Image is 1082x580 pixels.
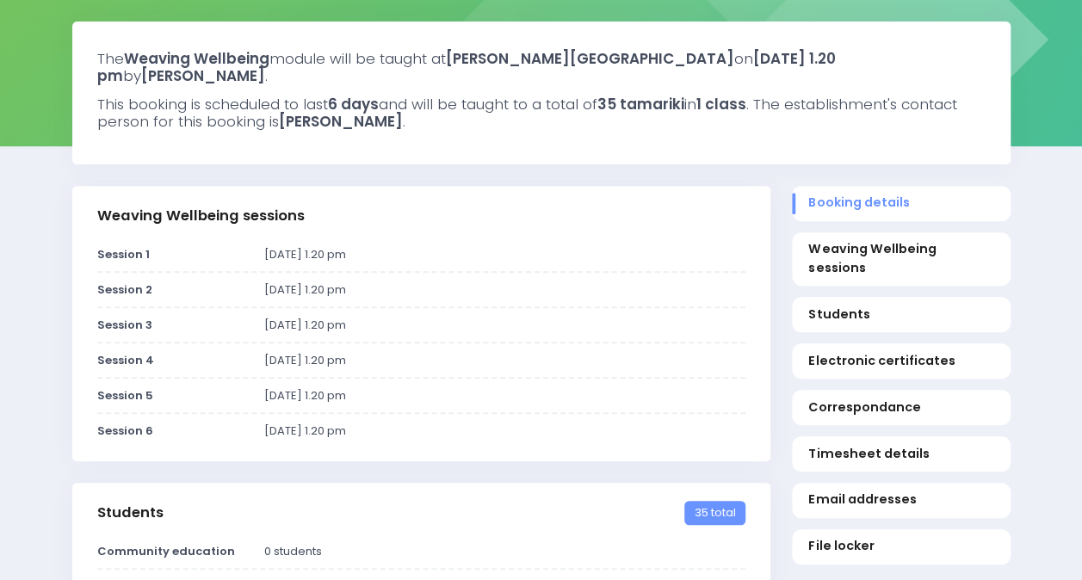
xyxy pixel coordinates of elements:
div: [DATE] 1.20 pm [254,317,756,334]
strong: [PERSON_NAME][GEOGRAPHIC_DATA] [446,48,734,69]
strong: Community education [97,543,235,559]
span: Timesheet details [808,445,993,463]
a: Booking details [792,186,1011,221]
strong: Session 2 [97,281,152,298]
a: Correspondance [792,390,1011,425]
a: Timesheet details [792,436,1011,472]
strong: Session 1 [97,246,150,262]
h3: The module will be taught at on by . [97,50,986,85]
strong: Session 4 [97,352,154,368]
a: Electronic certificates [792,343,1011,379]
span: Email addresses [808,491,993,509]
span: 35 total [684,501,745,525]
div: 0 students [254,543,756,560]
h3: Weaving Wellbeing sessions [97,207,305,225]
h3: This booking is scheduled to last and will be taught to a total of in . The establishment's conta... [97,96,986,131]
strong: [PERSON_NAME] [279,111,403,132]
strong: Weaving Wellbeing [124,48,269,69]
a: Email addresses [792,483,1011,518]
span: Booking details [808,194,993,212]
span: Correspondance [808,398,993,416]
a: Students [792,297,1011,332]
strong: 1 class [696,94,746,114]
strong: [PERSON_NAME] [141,65,265,86]
span: Electronic certificates [808,352,993,370]
strong: Session 6 [97,423,153,439]
a: Weaving Wellbeing sessions [792,232,1011,286]
strong: 6 days [328,94,379,114]
div: [DATE] 1.20 pm [254,246,756,263]
strong: 35 tamariki [597,94,684,114]
span: Students [808,305,993,324]
div: [DATE] 1.20 pm [254,423,756,440]
strong: Session 3 [97,317,152,333]
h3: Students [97,504,164,521]
span: Weaving Wellbeing sessions [808,240,993,277]
a: File locker [792,529,1011,565]
div: [DATE] 1.20 pm [254,387,756,404]
strong: Session 5 [97,387,153,404]
strong: [DATE] 1.20 pm [97,48,836,86]
div: [DATE] 1.20 pm [254,352,756,369]
span: File locker [808,537,993,555]
div: [DATE] 1.20 pm [254,281,756,299]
